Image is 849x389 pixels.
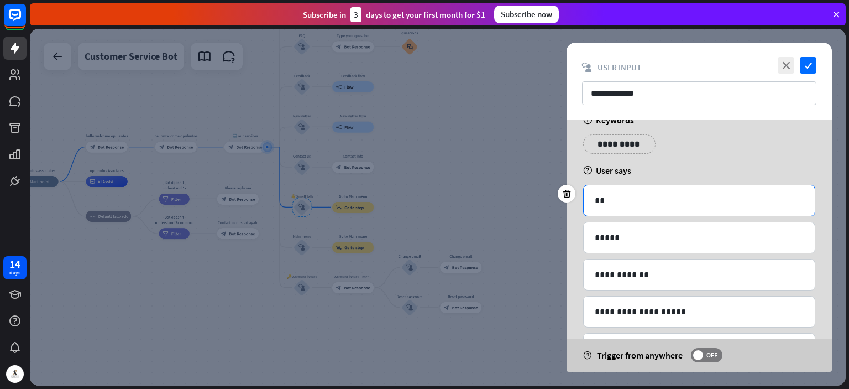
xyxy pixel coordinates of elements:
a: 14 days [3,256,27,279]
div: days [9,269,20,277]
div: 14 [9,259,20,269]
span: User Input [598,62,641,72]
i: close [778,57,794,74]
span: Trigger from anywhere [597,350,683,361]
div: 3 [350,7,361,22]
div: Subscribe in days to get your first month for $1 [303,7,485,22]
span: OFF [703,351,720,360]
div: Subscribe now [494,6,559,23]
div: User says [583,165,815,176]
i: help [583,351,591,360]
i: block_user_input [582,63,592,72]
button: Open LiveChat chat widget [9,4,42,38]
i: help [583,166,593,175]
i: check [800,57,816,74]
i: help [583,116,593,125]
div: Keywords [583,115,815,126]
